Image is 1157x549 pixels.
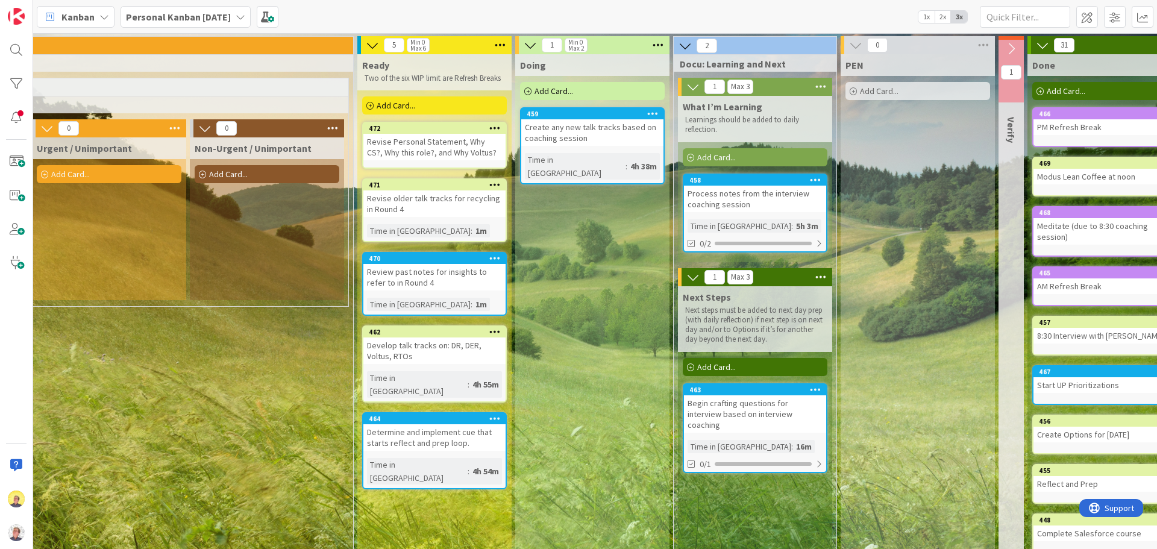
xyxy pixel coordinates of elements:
[8,524,25,541] img: avatar
[126,11,231,23] b: Personal Kanban [DATE]
[363,327,506,364] div: 462Develop talk tracks on: DR, DER, Voltus, RTOs
[363,337,506,364] div: Develop talk tracks on: DR, DER, Voltus, RTOs
[25,2,55,16] span: Support
[688,440,791,453] div: Time in [GEOGRAPHIC_DATA]
[363,134,506,160] div: Revise Personal Statement, Why CS?, Why this role?, and Why Voltus?
[369,124,506,133] div: 472
[520,107,665,184] a: 459Create any new talk tracks based on coaching sessionTime in [GEOGRAPHIC_DATA]:4h 38m
[568,39,583,45] div: Min 0
[468,465,469,478] span: :
[410,45,426,51] div: Max 6
[362,178,507,242] a: 471Revise older talk tracks for recycling in Round 4Time in [GEOGRAPHIC_DATA]:1m
[860,86,898,96] span: Add Card...
[683,291,731,303] span: Next Steps
[363,190,506,217] div: Revise older talk tracks for recycling in Round 4
[697,362,736,372] span: Add Card...
[525,153,626,180] div: Time in [GEOGRAPHIC_DATA]
[683,383,827,473] a: 463Begin crafting questions for interview based on interview coachingTime in [GEOGRAPHIC_DATA]:16...
[8,8,25,25] img: Visit kanbanzone.com
[51,169,90,180] span: Add Card...
[521,119,663,146] div: Create any new talk tracks based on coaching session
[209,169,248,180] span: Add Card...
[1005,117,1017,143] span: Verify
[195,142,312,154] span: Non-Urgent / Unimportant
[58,121,79,136] span: 0
[384,38,404,52] span: 5
[688,219,791,233] div: Time in [GEOGRAPHIC_DATA]
[684,186,826,212] div: Process notes from the interview coaching session
[697,39,717,53] span: 2
[367,371,468,398] div: Time in [GEOGRAPHIC_DATA]
[542,38,562,52] span: 1
[520,59,546,71] span: Doing
[535,86,573,96] span: Add Card...
[363,413,506,424] div: 464
[683,174,827,253] a: 458Process notes from the interview coaching sessionTime in [GEOGRAPHIC_DATA]:5h 3m0/2
[472,224,490,237] div: 1m
[731,274,750,280] div: Max 3
[685,115,825,135] p: Learnings should be added to daily reflection.
[363,424,506,451] div: Determine and implement cue that starts reflect and prep loop.
[363,180,506,190] div: 471
[791,440,793,453] span: :
[689,176,826,184] div: 458
[951,11,967,23] span: 3x
[362,412,507,489] a: 464Determine and implement cue that starts reflect and prep loop.Time in [GEOGRAPHIC_DATA]:4h 54m
[684,384,826,395] div: 463
[684,175,826,212] div: 458Process notes from the interview coaching session
[37,142,132,154] span: Urgent / Unimportant
[626,160,627,173] span: :
[471,298,472,311] span: :
[683,101,762,113] span: What I’m Learning
[468,378,469,391] span: :
[527,110,663,118] div: 459
[697,152,736,163] span: Add Card...
[684,175,826,186] div: 458
[367,298,471,311] div: Time in [GEOGRAPHIC_DATA]
[867,38,888,52] span: 0
[362,252,507,316] a: 470Review past notes for insights to refer to in Round 4Time in [GEOGRAPHIC_DATA]:1m
[680,58,821,70] span: Docu: Learning and Next
[700,237,711,250] span: 0/2
[363,327,506,337] div: 462
[1001,65,1021,80] span: 1
[1047,86,1085,96] span: Add Card...
[1054,38,1074,52] span: 31
[980,6,1070,28] input: Quick Filter...
[362,59,389,71] span: Ready
[704,270,725,284] span: 1
[689,386,826,394] div: 463
[363,413,506,451] div: 464Determine and implement cue that starts reflect and prep loop.
[731,84,750,90] div: Max 3
[363,180,506,217] div: 471Revise older talk tracks for recycling in Round 4
[704,80,725,94] span: 1
[367,458,468,485] div: Time in [GEOGRAPHIC_DATA]
[918,11,935,23] span: 1x
[365,74,504,83] p: Two of the six WIP limit are Refresh Breaks
[1032,59,1055,71] span: Done
[845,59,864,71] span: PEN
[684,395,826,433] div: Begin crafting questions for interview based on interview coaching
[471,224,472,237] span: :
[377,100,415,111] span: Add Card...
[362,122,507,169] a: 472Revise Personal Statement, Why CS?, Why this role?, and Why Voltus?
[363,123,506,160] div: 472Revise Personal Statement, Why CS?, Why this role?, and Why Voltus?
[791,219,793,233] span: :
[700,458,711,471] span: 0/1
[685,306,825,345] p: Next steps must be added to next day prep (with daily reflection) if next step is on next day and...
[684,384,826,433] div: 463Begin crafting questions for interview based on interview coaching
[216,121,237,136] span: 0
[935,11,951,23] span: 2x
[472,298,490,311] div: 1m
[362,325,507,403] a: 462Develop talk tracks on: DR, DER, Voltus, RTOsTime in [GEOGRAPHIC_DATA]:4h 55m
[369,181,506,189] div: 471
[568,45,584,51] div: Max 2
[363,253,506,290] div: 470Review past notes for insights to refer to in Round 4
[367,224,471,237] div: Time in [GEOGRAPHIC_DATA]
[369,415,506,423] div: 464
[61,10,95,24] span: Kanban
[793,219,821,233] div: 5h 3m
[369,254,506,263] div: 470
[469,465,502,478] div: 4h 54m
[369,328,506,336] div: 462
